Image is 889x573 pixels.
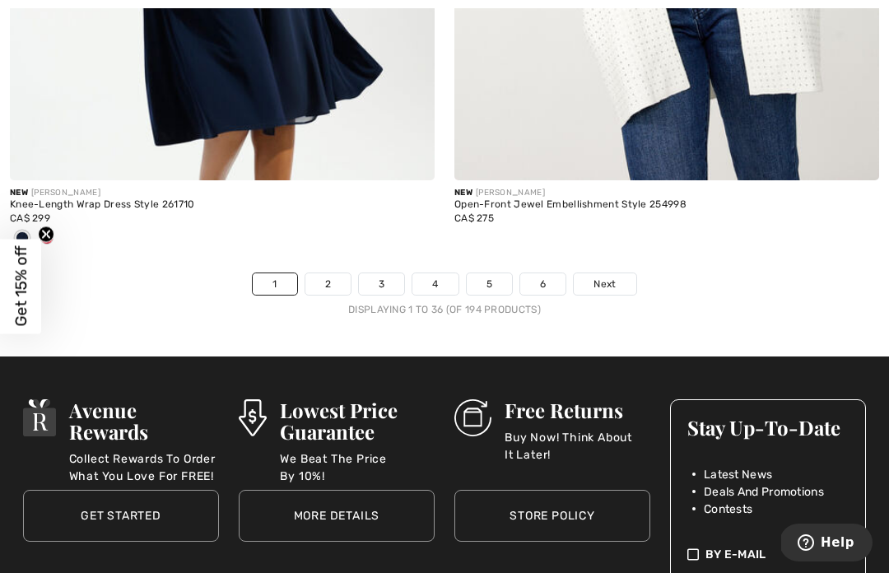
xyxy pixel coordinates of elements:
[520,273,566,295] a: 6
[705,546,766,563] span: By E-mail
[359,273,404,295] a: 3
[687,417,849,438] h3: Stay Up-To-Date
[69,399,219,442] h3: Avenue Rewards
[505,429,650,462] p: Buy Now! Think About It Later!
[253,273,296,295] a: 1
[704,501,752,518] span: Contests
[239,490,435,542] a: More Details
[704,483,824,501] span: Deals And Promotions
[454,490,650,542] a: Store Policy
[454,199,879,211] div: Open-Front Jewel Embellishment Style 254998
[454,188,472,198] span: New
[10,199,435,211] div: Knee-Length Wrap Dress Style 261710
[12,246,30,327] span: Get 15% off
[781,524,873,565] iframe: Opens a widget where you can find more information
[305,273,351,295] a: 2
[574,273,635,295] a: Next
[454,187,879,199] div: [PERSON_NAME]
[467,273,512,295] a: 5
[69,450,219,483] p: Collect Rewards To Order What You Love For FREE!
[280,399,435,442] h3: Lowest Price Guarantee
[454,399,491,436] img: Free Returns
[35,226,59,253] div: Paradise coral
[454,212,494,224] span: CA$ 275
[10,212,50,224] span: CA$ 299
[23,399,56,436] img: Avenue Rewards
[505,399,650,421] h3: Free Returns
[23,490,219,542] a: Get Started
[412,273,458,295] a: 4
[38,226,54,243] button: Close teaser
[687,546,699,563] img: check
[239,399,267,436] img: Lowest Price Guarantee
[593,277,616,291] span: Next
[704,466,772,483] span: Latest News
[10,187,435,199] div: [PERSON_NAME]
[280,450,435,483] p: We Beat The Price By 10%!
[10,226,35,253] div: Midnight Blue
[10,188,28,198] span: New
